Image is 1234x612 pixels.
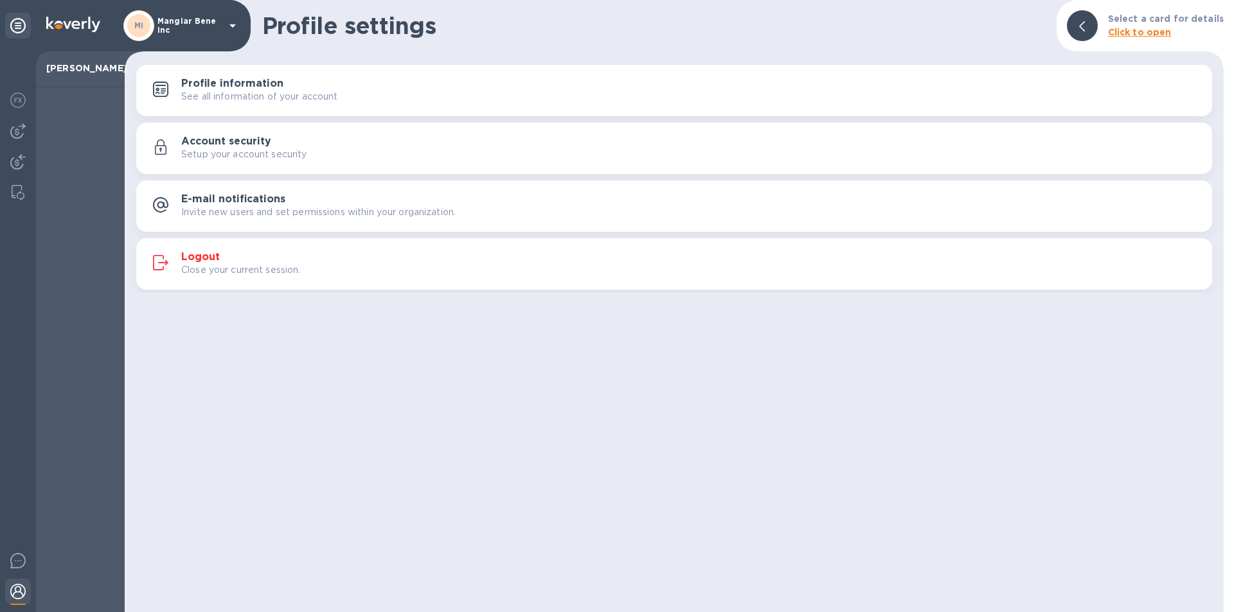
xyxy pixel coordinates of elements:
p: See all information of your account [181,90,338,103]
img: Foreign exchange [10,92,26,108]
p: Setup your account security [181,148,307,161]
h3: Account security [181,136,271,148]
b: MI [134,21,144,30]
h3: E-mail notifications [181,193,285,205]
div: Unpin categories [5,13,31,39]
img: Logo [46,17,100,32]
button: E-mail notificationsInvite new users and set permissions within your organization. [136,180,1212,232]
h3: Logout [181,251,220,263]
button: Profile informationSee all information of your account [136,65,1212,116]
p: [PERSON_NAME] [46,62,114,74]
b: Click to open [1108,27,1172,37]
button: Account securitySetup your account security [136,123,1212,174]
p: Close your current session. [181,263,301,277]
b: Select a card for details [1108,13,1224,24]
h1: Profile settings [262,12,1046,39]
p: Mangiar Bene inc [157,17,222,35]
h3: Profile information [181,78,283,90]
button: LogoutClose your current session. [136,238,1212,290]
p: Invite new users and set permissions within your organization. [181,205,456,219]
